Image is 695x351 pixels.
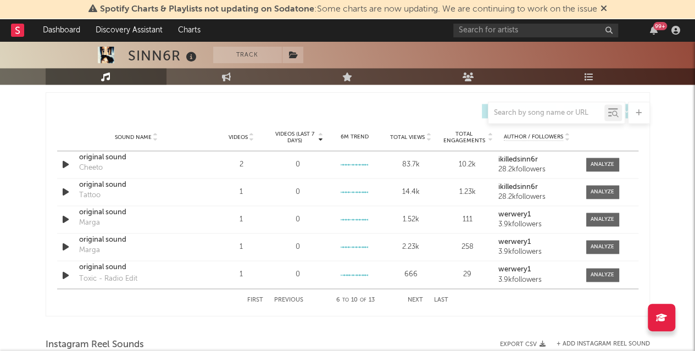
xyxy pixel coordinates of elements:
[100,5,314,14] span: Spotify Charts & Playlists not updating on Sodatone
[498,211,575,219] a: werwery1
[247,297,263,303] button: First
[128,47,199,65] div: SINN6R
[601,5,607,14] span: Dismiss
[115,134,152,141] span: Sound Name
[498,183,575,191] a: ikilledsinn6r
[385,159,436,170] div: 83.7k
[79,262,194,273] a: original sound
[498,156,538,163] strong: ikilledsinn6r
[216,159,267,170] div: 2
[653,22,667,30] div: 99 +
[79,235,194,246] a: original sound
[442,131,486,144] span: Total Engagements
[100,5,597,14] span: : Some charts are now updating. We are continuing to work on the issue
[170,19,208,41] a: Charts
[79,180,194,191] a: original sound
[442,269,493,280] div: 29
[498,238,575,246] a: werwery1
[498,166,575,174] div: 28.2k followers
[213,47,282,63] button: Track
[546,341,650,347] div: + Add Instagram Reel Sound
[385,242,436,253] div: 2.23k
[498,156,575,164] a: ikilledsinn6r
[296,214,300,225] div: 0
[650,26,658,35] button: 99+
[385,214,436,225] div: 1.52k
[498,193,575,201] div: 28.2k followers
[325,293,386,307] div: 6 10 13
[88,19,170,41] a: Discovery Assistant
[498,276,575,283] div: 3.9k followers
[79,163,103,174] div: Cheeto
[498,211,531,218] strong: werwery1
[498,266,531,273] strong: werwery1
[79,207,194,218] a: original sound
[498,183,538,191] strong: ikilledsinn6r
[498,266,575,274] a: werwery1
[442,242,493,253] div: 258
[272,131,316,144] span: Videos (last 7 days)
[79,245,100,256] div: Marga
[442,214,493,225] div: 111
[274,297,303,303] button: Previous
[296,242,300,253] div: 0
[216,269,267,280] div: 1
[35,19,88,41] a: Dashboard
[385,187,436,198] div: 14.4k
[488,109,604,118] input: Search by song name or URL
[408,297,423,303] button: Next
[216,242,267,253] div: 1
[296,187,300,198] div: 0
[442,159,493,170] div: 10.2k
[557,341,650,347] button: + Add Instagram Reel Sound
[442,187,493,198] div: 1.23k
[216,214,267,225] div: 1
[500,341,546,348] button: Export CSV
[498,221,575,229] div: 3.9k followers
[498,248,575,256] div: 3.9k followers
[342,297,349,302] span: to
[329,133,380,141] div: 6M Trend
[360,297,366,302] span: of
[79,273,137,284] div: Toxic - Radio Edit
[229,134,248,141] span: Videos
[453,24,618,37] input: Search for artists
[79,218,100,229] div: Marga
[296,159,300,170] div: 0
[79,190,101,201] div: Tattoo
[390,134,425,141] span: Total Views
[434,297,448,303] button: Last
[385,269,436,280] div: 666
[216,187,267,198] div: 1
[498,238,531,246] strong: werwery1
[296,269,300,280] div: 0
[79,152,194,163] a: original sound
[504,133,563,141] span: Author / Followers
